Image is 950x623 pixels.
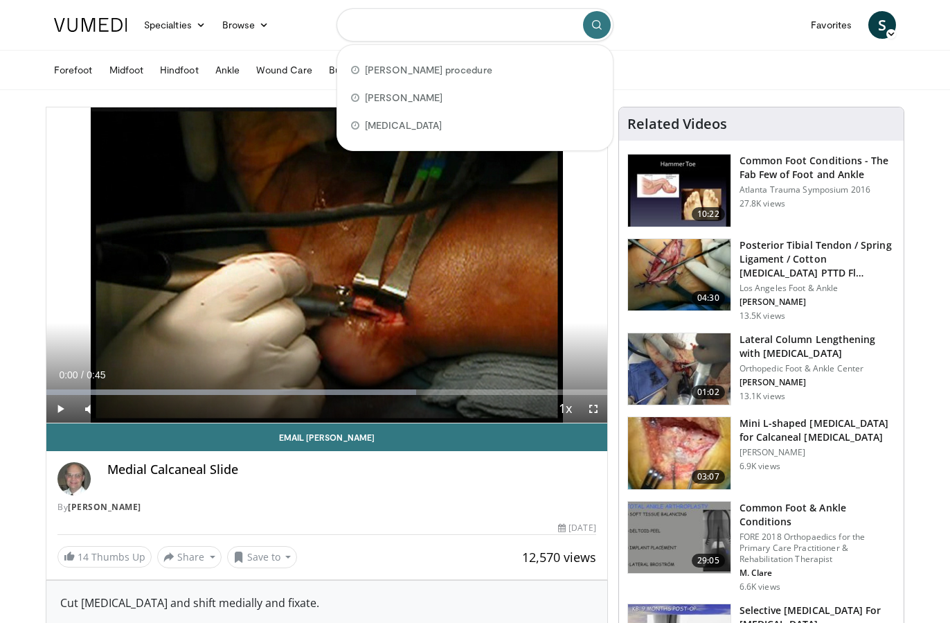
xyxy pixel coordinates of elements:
p: 6.6K views [740,581,780,593]
div: Progress Bar [46,389,607,395]
p: FORE 2018 Orthopaedics for the Primary Care Practitioner & Rehabilitation Therapist [740,532,895,565]
span: 01:02 [692,385,725,399]
p: 13.5K views [740,310,785,322]
a: 03:07 Mini L-shaped [MEDICAL_DATA] for Calcaneal [MEDICAL_DATA] [PERSON_NAME] 6.9K views [627,416,895,490]
img: Avatar [57,462,91,495]
a: Hindfoot [152,56,207,84]
img: 6ece7218-3b5d-40f5-ae19-d9dd7468f08b.150x105_q85_crop-smart_upscale.jpg [628,502,731,574]
span: / [81,369,84,380]
img: VuMedi Logo [54,18,127,32]
p: M. Clare [740,568,895,579]
button: Playback Rate [552,395,580,423]
p: 6.9K views [740,461,780,472]
span: 14 [78,550,89,563]
h3: Common Foot Conditions - The Fab Few of Foot and Ankle [740,154,895,182]
a: 10:22 Common Foot Conditions - The Fab Few of Foot and Ankle Atlanta Trauma Symposium 2016 27.8K ... [627,154,895,227]
img: 545648_3.png.150x105_q85_crop-smart_upscale.jpg [628,333,731,405]
a: Ankle [207,56,248,84]
img: 4559c471-f09d-4bda-8b3b-c296350a5489.150x105_q85_crop-smart_upscale.jpg [628,155,731,227]
p: Orthopedic Foot & Ankle Center [740,363,895,374]
a: 14 Thumbs Up [57,546,152,568]
a: 01:02 Lateral Column Lengthening with [MEDICAL_DATA] Orthopedic Foot & Ankle Center [PERSON_NAME]... [627,333,895,406]
button: Share [157,546,222,568]
input: Search topics, interventions [337,8,613,42]
button: Play [46,395,74,423]
div: By [57,501,596,514]
div: [DATE] [558,522,595,534]
div: Cut [MEDICAL_DATA] and shift medially and fixate. [60,595,593,611]
p: 13.1K views [740,391,785,402]
button: Save to [227,546,298,568]
p: Atlanta Trauma Symposium 2016 [740,184,895,195]
button: Mute [74,395,102,423]
a: 04:30 Posterior Tibial Tendon / Spring Ligament / Cotton [MEDICAL_DATA] PTTD Fl… Los Angeles Foot... [627,238,895,322]
a: Browse [214,11,278,39]
p: [PERSON_NAME] [740,377,895,388]
span: 29:05 [692,554,725,568]
a: Favorites [803,11,860,39]
span: [PERSON_NAME] procedure [365,63,492,77]
p: [PERSON_NAME] [740,447,895,458]
img: 31d347b7-8cdb-4553-8407-4692467e4576.150x105_q85_crop-smart_upscale.jpg [628,239,731,311]
a: Wound Care [248,56,321,84]
h3: Posterior Tibial Tendon / Spring Ligament / Cotton [MEDICAL_DATA] PTTD Fl… [740,238,895,280]
span: 04:30 [692,291,725,305]
img: sanhudo_mini_L_3.png.150x105_q85_crop-smart_upscale.jpg [628,417,731,489]
p: Los Angeles Foot & Ankle [740,283,895,294]
h3: Lateral Column Lengthening with [MEDICAL_DATA] [740,333,895,360]
h4: Medial Calcaneal Slide [107,462,596,477]
span: 0:00 [59,369,78,380]
a: [PERSON_NAME] [68,501,141,513]
a: Email [PERSON_NAME] [46,423,607,451]
h4: Related Videos [627,116,727,132]
span: [MEDICAL_DATA] [365,119,442,132]
a: Midfoot [101,56,152,84]
h3: Common Foot & Ankle Conditions [740,501,895,529]
a: Specialties [136,11,214,39]
button: Fullscreen [580,395,607,423]
span: 12,570 views [522,549,596,565]
a: 29:05 Common Foot & Ankle Conditions FORE 2018 Orthopaedics for the Primary Care Practitioner & R... [627,501,895,593]
a: Forefoot [46,56,101,84]
p: 27.8K views [740,198,785,209]
span: 10:22 [692,207,725,221]
span: 0:45 [87,369,105,380]
span: 03:07 [692,470,725,484]
a: Business [321,56,391,84]
a: S [868,11,896,39]
video-js: Video Player [46,107,607,423]
span: [PERSON_NAME] [365,91,442,105]
h3: Mini L-shaped [MEDICAL_DATA] for Calcaneal [MEDICAL_DATA] [740,416,895,444]
p: [PERSON_NAME] [740,297,895,308]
